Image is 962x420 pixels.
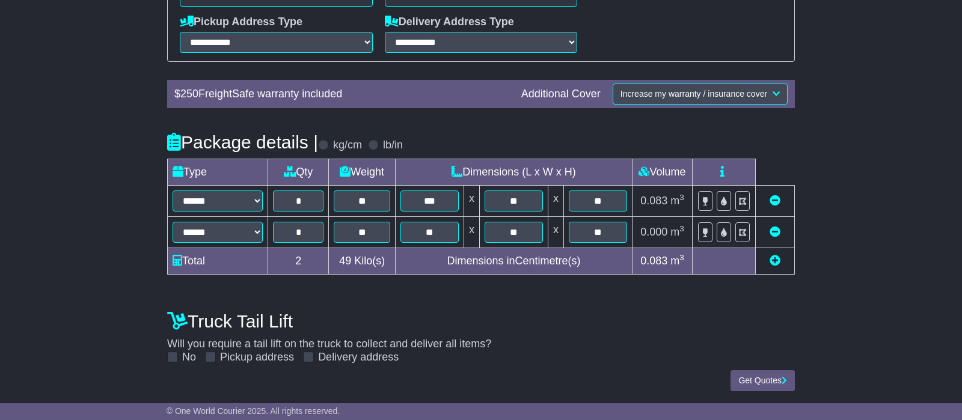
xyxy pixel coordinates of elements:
[464,185,480,216] td: x
[385,16,514,29] label: Delivery Address Type
[640,255,667,267] span: 0.083
[640,226,667,238] span: 0.000
[396,248,633,274] td: Dimensions in Centimetre(s)
[770,226,780,238] a: Remove this item
[632,159,692,185] td: Volume
[318,351,399,364] label: Delivery address
[613,84,788,105] button: Increase my warranty / insurance cover
[670,255,684,267] span: m
[168,88,515,101] div: $ FreightSafe warranty included
[220,351,294,364] label: Pickup address
[670,226,684,238] span: m
[167,132,318,152] h4: Package details |
[640,195,667,207] span: 0.083
[180,16,302,29] label: Pickup Address Type
[515,88,607,101] div: Additional Cover
[182,351,196,364] label: No
[731,370,795,391] button: Get Quotes
[268,159,329,185] td: Qty
[679,224,684,233] sup: 3
[464,216,480,248] td: x
[168,248,268,274] td: Total
[620,89,767,99] span: Increase my warranty / insurance cover
[770,255,780,267] a: Add new item
[161,305,801,364] div: Will you require a tail lift on the truck to collect and deliver all items?
[333,139,362,152] label: kg/cm
[383,139,403,152] label: lb/in
[268,248,329,274] td: 2
[770,195,780,207] a: Remove this item
[679,193,684,202] sup: 3
[548,216,563,248] td: x
[396,159,633,185] td: Dimensions (L x W x H)
[167,311,795,331] h4: Truck Tail Lift
[167,406,340,416] span: © One World Courier 2025. All rights reserved.
[329,248,396,274] td: Kilo(s)
[339,255,351,267] span: 49
[548,185,563,216] td: x
[180,88,198,100] span: 250
[679,253,684,262] sup: 3
[670,195,684,207] span: m
[168,159,268,185] td: Type
[329,159,396,185] td: Weight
